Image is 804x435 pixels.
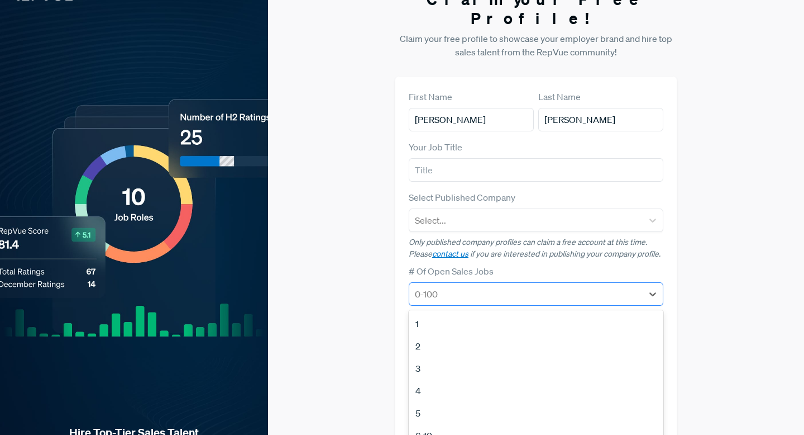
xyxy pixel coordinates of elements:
label: Last Name [538,90,581,103]
div: 2 [409,335,663,357]
label: # Of Open Sales Jobs [409,264,494,278]
div: 1 [409,313,663,335]
label: First Name [409,90,452,103]
input: First Name [409,108,534,131]
p: Only published company profiles can claim a free account at this time. Please if you are interest... [409,237,663,260]
a: contact us [432,249,468,259]
input: Title [409,158,663,182]
label: Select Published Company [409,191,515,204]
input: Last Name [538,108,663,131]
div: 4 [409,380,663,402]
div: 3 [409,357,663,380]
p: Claim your free profile to showcase your employer brand and hire top sales talent from the RepVue... [395,32,677,59]
div: 5 [409,402,663,424]
label: Your Job Title [409,140,462,154]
